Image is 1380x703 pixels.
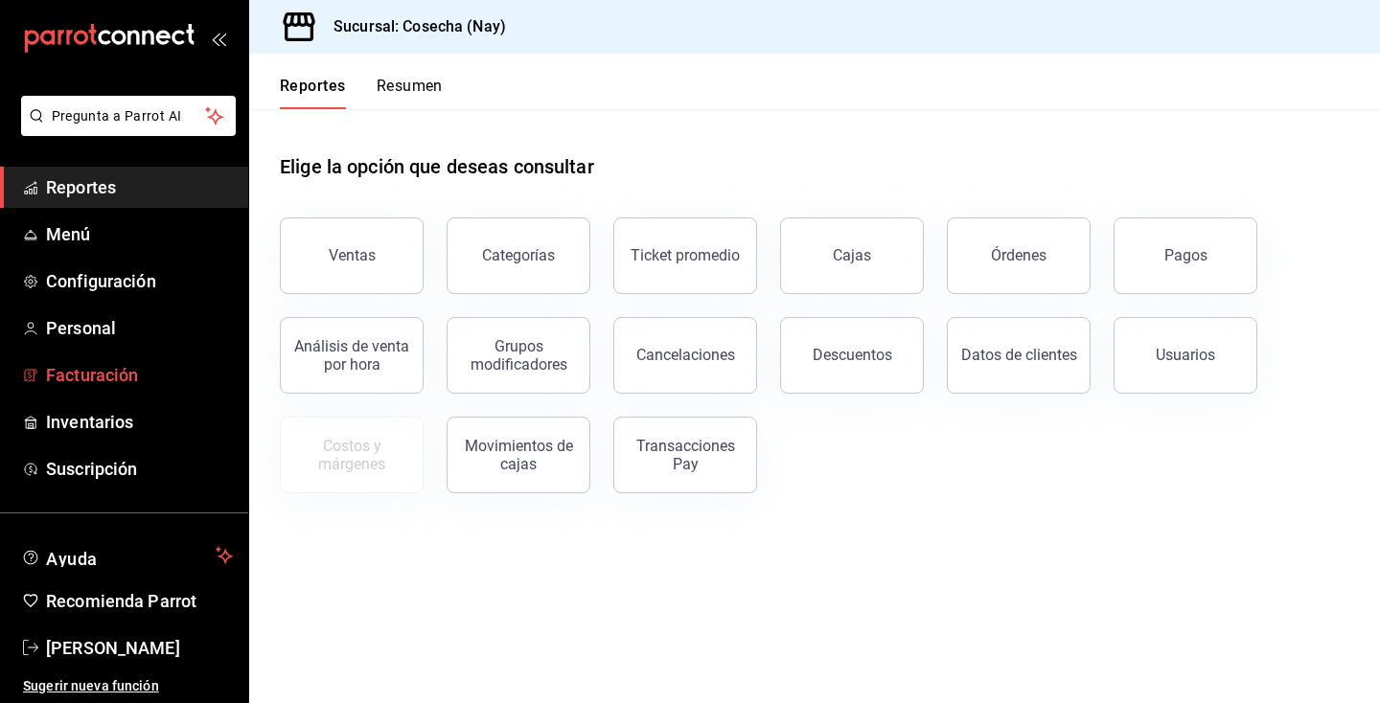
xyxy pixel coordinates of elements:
button: Contrata inventarios para ver este reporte [280,417,424,493]
div: Análisis de venta por hora [292,337,411,374]
div: Grupos modificadores [459,337,578,374]
span: Sugerir nueva función [23,676,233,696]
span: Ayuda [46,544,208,567]
div: Órdenes [991,246,1046,264]
div: Ticket promedio [631,246,740,264]
button: Categorías [447,217,590,294]
div: navigation tabs [280,77,443,109]
div: Movimientos de cajas [459,437,578,473]
span: Personal [46,315,233,341]
button: Descuentos [780,317,924,394]
button: Órdenes [947,217,1091,294]
button: Análisis de venta por hora [280,317,424,394]
button: Datos de clientes [947,317,1091,394]
span: Inventarios [46,409,233,435]
div: Cajas [833,244,872,267]
button: Reportes [280,77,346,109]
button: Cancelaciones [613,317,757,394]
a: Pregunta a Parrot AI [13,120,236,140]
span: Suscripción [46,456,233,482]
div: Categorías [482,246,555,264]
div: Cancelaciones [636,346,735,364]
button: Transacciones Pay [613,417,757,493]
button: Pagos [1114,217,1257,294]
button: Usuarios [1114,317,1257,394]
div: Transacciones Pay [626,437,745,473]
div: Datos de clientes [961,346,1077,364]
span: [PERSON_NAME] [46,635,233,661]
span: Reportes [46,174,233,200]
span: Menú [46,221,233,247]
span: Pregunta a Parrot AI [52,106,206,126]
span: Facturación [46,362,233,388]
button: Ventas [280,217,424,294]
button: open_drawer_menu [211,31,226,46]
h1: Elige la opción que deseas consultar [280,152,594,181]
div: Ventas [329,246,376,264]
div: Descuentos [813,346,892,364]
span: Recomienda Parrot [46,588,233,614]
div: Costos y márgenes [292,437,411,473]
button: Ticket promedio [613,217,757,294]
button: Grupos modificadores [447,317,590,394]
div: Usuarios [1156,346,1215,364]
span: Configuración [46,268,233,294]
div: Pagos [1164,246,1207,264]
button: Movimientos de cajas [447,417,590,493]
button: Resumen [377,77,443,109]
button: Pregunta a Parrot AI [21,96,236,136]
a: Cajas [780,217,924,294]
h3: Sucursal: Cosecha (Nay) [318,15,506,38]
